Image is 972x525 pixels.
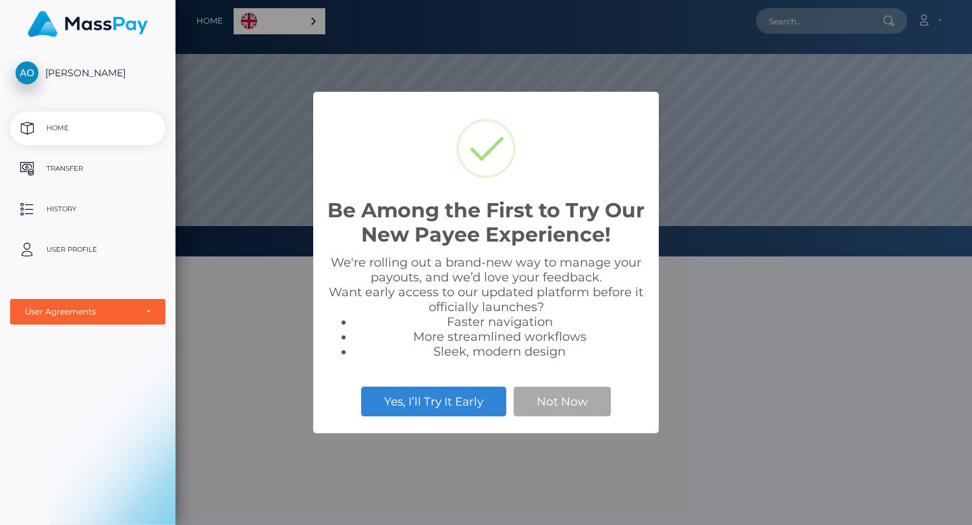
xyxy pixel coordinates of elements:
p: Transfer [16,159,160,179]
div: We're rolling out a brand-new way to manage your payouts, and we’d love your feedback. Want early... [327,255,645,359]
li: More streamlined workflows [354,329,645,344]
p: User Profile [16,240,160,260]
li: Faster navigation [354,314,645,329]
div: User Agreements [25,306,136,317]
p: Home [16,118,160,138]
li: Sleek, modern design [354,344,645,359]
button: User Agreements [10,299,165,325]
h2: Be Among the First to Try Our New Payee Experience! [327,198,645,247]
span: [PERSON_NAME] [10,67,165,79]
img: MassPay [28,11,148,37]
button: Not Now [514,387,611,416]
p: History [16,199,160,219]
button: Yes, I’ll Try It Early [361,387,506,416]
